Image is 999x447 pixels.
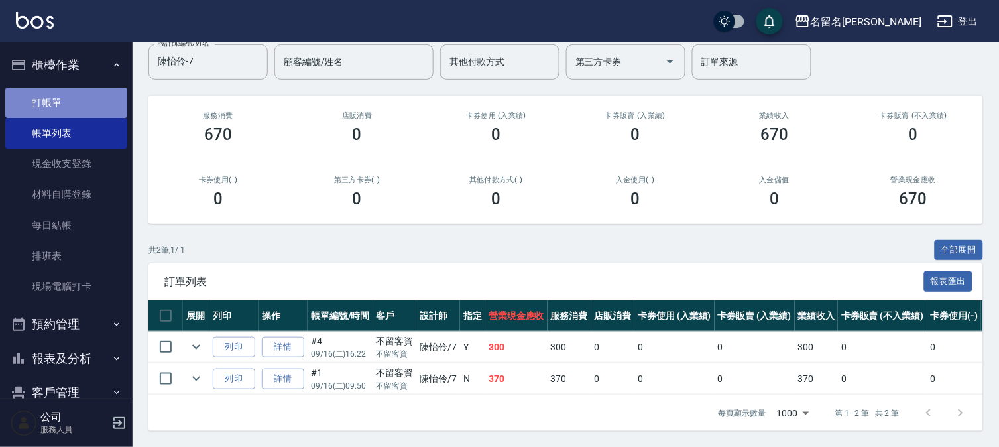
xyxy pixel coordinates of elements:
[213,337,255,357] button: 列印
[835,407,900,419] p: 第 1–2 筆 共 2 筆
[660,51,681,72] button: Open
[932,9,983,34] button: 登出
[715,332,795,363] td: 0
[443,176,550,184] h2: 其他付款方式(-)
[304,176,411,184] h2: 第三方卡券(-)
[416,300,460,332] th: 設計師
[795,363,839,395] td: 370
[485,300,548,332] th: 營業現金應收
[492,125,501,144] h3: 0
[460,363,485,395] td: N
[460,332,485,363] td: Y
[581,176,689,184] h2: 入金使用(-)
[591,363,635,395] td: 0
[5,179,127,210] a: 材料自購登錄
[308,332,373,363] td: #4
[308,363,373,395] td: #1
[634,332,715,363] td: 0
[909,125,918,144] h3: 0
[353,125,362,144] h3: 0
[715,300,795,332] th: 卡券販賣 (入業績)
[927,363,982,395] td: 0
[259,300,308,332] th: 操作
[262,337,304,357] a: 詳情
[924,275,973,287] a: 報表匯出
[860,176,967,184] h2: 營業現金應收
[630,190,640,208] h3: 0
[164,176,272,184] h2: 卡券使用(-)
[460,300,485,332] th: 指定
[634,300,715,332] th: 卡券使用 (入業績)
[164,275,924,288] span: 訂單列表
[158,38,209,48] label: 設計師編號/姓名
[5,149,127,179] a: 現金收支登錄
[16,12,54,29] img: Logo
[790,8,927,35] button: 名留名[PERSON_NAME]
[860,111,967,120] h2: 卡券販賣 (不入業績)
[40,424,108,436] p: 服務人員
[548,363,591,395] td: 370
[795,332,839,363] td: 300
[581,111,689,120] h2: 卡券販賣 (入業績)
[811,13,921,30] div: 名留名[PERSON_NAME]
[591,300,635,332] th: 店販消費
[721,176,828,184] h2: 入金儲值
[5,307,127,342] button: 預約管理
[721,111,828,120] h2: 業績收入
[756,8,783,34] button: save
[204,125,232,144] h3: 670
[186,337,206,357] button: expand row
[40,411,108,424] h5: 公司
[5,271,127,302] a: 現場電腦打卡
[5,48,127,82] button: 櫃檯作業
[311,348,370,360] p: 09/16 (二) 16:22
[377,334,414,348] div: 不留客資
[492,190,501,208] h3: 0
[838,363,927,395] td: 0
[262,369,304,389] a: 詳情
[935,240,984,261] button: 全部展開
[924,271,973,292] button: 報表匯出
[5,375,127,410] button: 客戶管理
[927,332,982,363] td: 0
[772,395,814,431] div: 1000
[304,111,411,120] h2: 店販消費
[634,363,715,395] td: 0
[186,369,206,389] button: expand row
[485,332,548,363] td: 300
[838,332,927,363] td: 0
[715,363,795,395] td: 0
[5,342,127,376] button: 報表及分析
[183,300,209,332] th: 展開
[927,300,982,332] th: 卡券使用(-)
[548,332,591,363] td: 300
[148,244,185,256] p: 共 2 筆, 1 / 1
[353,190,362,208] h3: 0
[719,407,766,419] p: 每頁顯示數量
[548,300,591,332] th: 服務消費
[377,380,414,392] p: 不留客資
[900,190,927,208] h3: 670
[373,300,417,332] th: 客戶
[795,300,839,332] th: 業績收入
[760,125,788,144] h3: 670
[5,118,127,149] a: 帳單列表
[416,363,460,395] td: 陳怡伶 /7
[5,88,127,118] a: 打帳單
[209,300,259,332] th: 列印
[591,332,635,363] td: 0
[838,300,927,332] th: 卡券販賣 (不入業績)
[311,380,370,392] p: 09/16 (二) 09:50
[630,125,640,144] h3: 0
[308,300,373,332] th: 帳單編號/時間
[5,210,127,241] a: 每日結帳
[485,363,548,395] td: 370
[377,348,414,360] p: 不留客資
[377,366,414,380] div: 不留客資
[213,190,223,208] h3: 0
[5,241,127,271] a: 排班表
[164,111,272,120] h3: 服務消費
[11,410,37,436] img: Person
[443,111,550,120] h2: 卡券使用 (入業績)
[770,190,779,208] h3: 0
